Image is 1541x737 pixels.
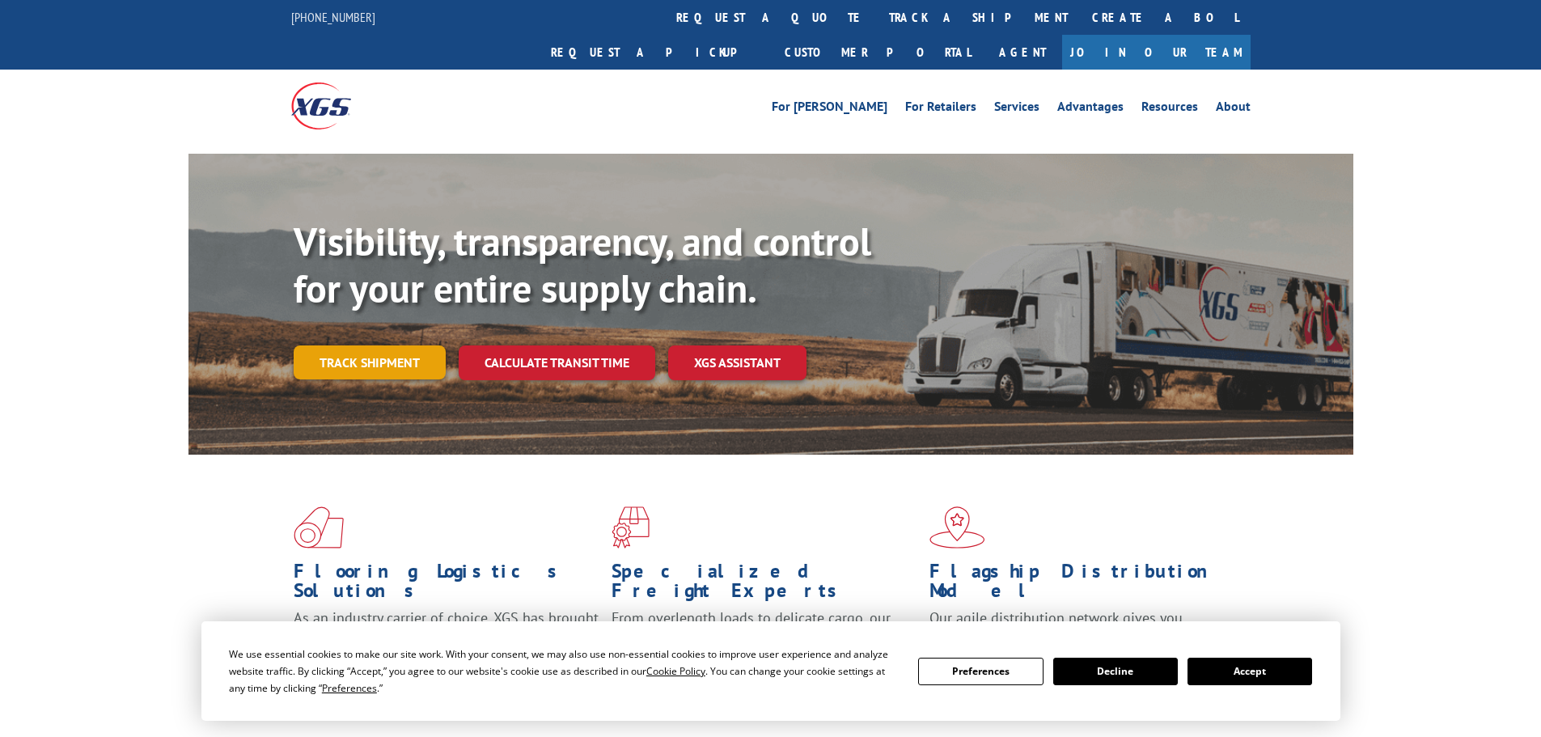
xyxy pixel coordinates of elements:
[1141,100,1198,118] a: Resources
[773,35,983,70] a: Customer Portal
[1062,35,1251,70] a: Join Our Team
[201,621,1340,721] div: Cookie Consent Prompt
[772,100,887,118] a: For [PERSON_NAME]
[229,646,899,697] div: We use essential cookies to make our site work. With your consent, we may also use non-essential ...
[612,561,917,608] h1: Specialized Freight Experts
[612,506,650,549] img: xgs-icon-focused-on-flooring-red
[929,608,1227,646] span: Our agile distribution network gives you nationwide inventory management on demand.
[994,100,1039,118] a: Services
[1188,658,1312,685] button: Accept
[294,506,344,549] img: xgs-icon-total-supply-chain-intelligence-red
[539,35,773,70] a: Request a pickup
[612,608,917,680] p: From overlength loads to delicate cargo, our experienced staff knows the best way to move your fr...
[668,345,806,380] a: XGS ASSISTANT
[294,608,599,666] span: As an industry carrier of choice, XGS has brought innovation and dedication to flooring logistics...
[294,345,446,379] a: Track shipment
[646,664,705,678] span: Cookie Policy
[918,658,1043,685] button: Preferences
[1053,658,1178,685] button: Decline
[929,561,1235,608] h1: Flagship Distribution Model
[291,9,375,25] a: [PHONE_NUMBER]
[929,506,985,549] img: xgs-icon-flagship-distribution-model-red
[294,561,599,608] h1: Flooring Logistics Solutions
[1216,100,1251,118] a: About
[294,216,871,313] b: Visibility, transparency, and control for your entire supply chain.
[459,345,655,380] a: Calculate transit time
[322,681,377,695] span: Preferences
[905,100,976,118] a: For Retailers
[983,35,1062,70] a: Agent
[1057,100,1124,118] a: Advantages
